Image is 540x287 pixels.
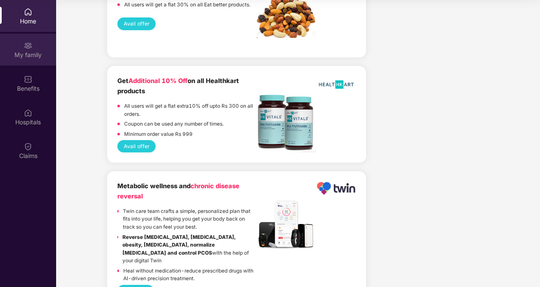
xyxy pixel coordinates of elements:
img: Header.jpg [256,198,316,250]
img: HealthKart-Logo-702x526.png [316,76,356,93]
p: Minimum order value Rs 999 [124,130,193,138]
img: svg+xml;base64,PHN2ZyBpZD0iQmVuZWZpdHMiIHhtbG5zPSJodHRwOi8vd3d3LnczLm9yZy8yMDAwL3N2ZyIgd2lkdGg9Ij... [24,75,32,83]
img: svg+xml;base64,PHN2ZyBpZD0iQ2xhaW0iIHhtbG5zPSJodHRwOi8vd3d3LnczLm9yZy8yMDAwL3N2ZyIgd2lkdGg9IjIwIi... [24,142,32,151]
p: All users will get a flat 30% on all Eat better products. [124,1,250,9]
p: Heal without medication-reduce prescribed drugs with AI-driven precision treatment. [123,267,256,283]
b: Metabolic wellness and [117,182,239,200]
img: Logo.png [316,181,356,195]
p: All users will get a flat extra10% off upto Rs 300 on all orders. [124,102,257,118]
button: Avail offer [117,17,156,30]
p: with the help of your digital Twin [122,233,256,265]
img: svg+xml;base64,PHN2ZyBpZD0iSG9tZSIgeG1sbnM9Imh0dHA6Ly93d3cudzMub3JnLzIwMDAvc3ZnIiB3aWR0aD0iMjAiIG... [24,8,32,16]
button: Avail offer [117,140,156,152]
img: svg+xml;base64,PHN2ZyBpZD0iSG9zcGl0YWxzIiB4bWxucz0iaHR0cDovL3d3dy53My5vcmcvMjAwMC9zdmciIHdpZHRoPS... [24,109,32,117]
span: Additional 10% Off [128,77,188,85]
p: Coupon can be used any number of times. [124,120,224,128]
p: Twin care team crafts a simple, personalized plan that fits into your life, helping you get your ... [123,207,257,231]
strong: Reverse [MEDICAL_DATA], [MEDICAL_DATA], obesity, [MEDICAL_DATA], normalize [MEDICAL_DATA] and con... [122,234,236,256]
span: chronic disease reversal [117,182,239,200]
img: Screenshot%202022-11-18%20at%2012.17.25%20PM.png [256,93,316,152]
b: Get on all Healthkart products [117,77,239,95]
img: svg+xml;base64,PHN2ZyB3aWR0aD0iMjAiIGhlaWdodD0iMjAiIHZpZXdCb3g9IjAgMCAyMCAyMCIgZmlsbD0ibm9uZSIgeG... [24,41,32,50]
